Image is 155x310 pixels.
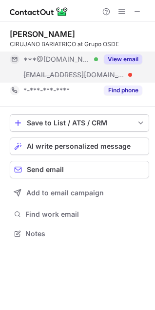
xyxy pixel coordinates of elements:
[25,229,145,238] span: Notes
[10,40,149,49] div: CIRUJANO BARIATRICO at Grupo OSDE
[10,138,149,155] button: AI write personalized message
[104,86,142,95] button: Reveal Button
[23,70,125,79] span: [EMAIL_ADDRESS][DOMAIN_NAME]
[10,114,149,132] button: save-profile-one-click
[25,210,145,219] span: Find work email
[26,189,104,197] span: Add to email campaign
[27,142,131,150] span: AI write personalized message
[27,166,64,173] span: Send email
[23,55,91,64] span: ***@[DOMAIN_NAME]
[10,6,68,17] img: ContactOut v5.3.10
[10,207,149,221] button: Find work email
[10,161,149,178] button: Send email
[10,184,149,202] button: Add to email campaign
[104,54,142,64] button: Reveal Button
[10,29,75,39] div: [PERSON_NAME]
[27,119,132,127] div: Save to List / ATS / CRM
[10,227,149,241] button: Notes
